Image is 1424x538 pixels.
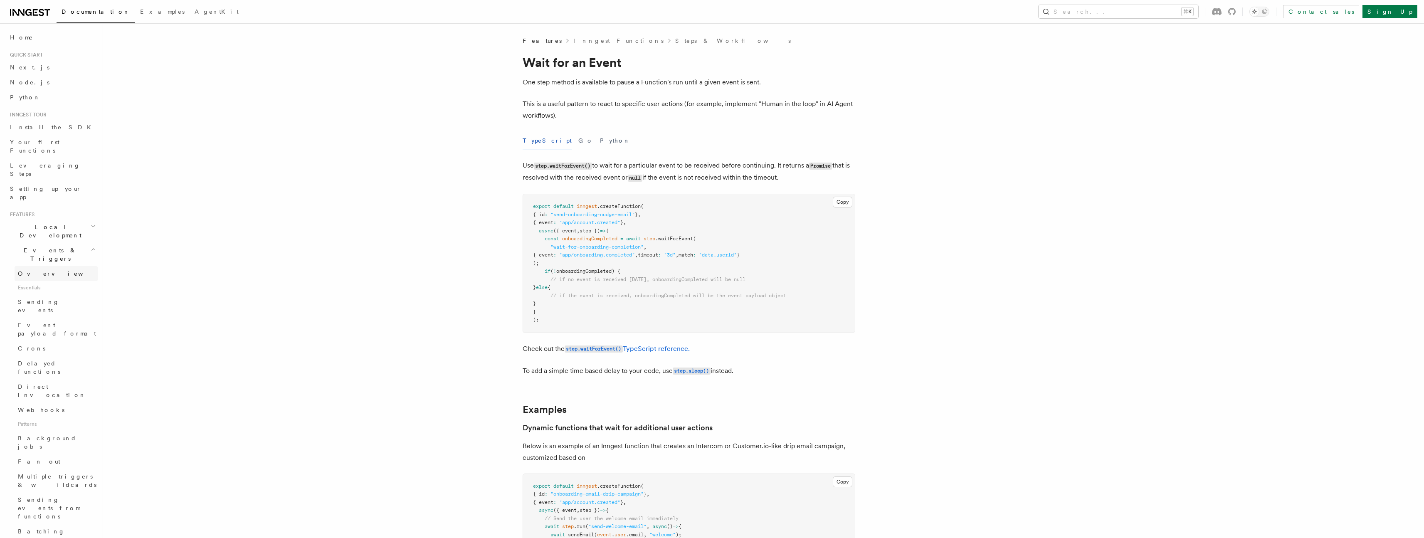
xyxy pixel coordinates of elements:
span: "app/account.created" [559,499,620,505]
span: ! [553,268,556,274]
span: Sending events [18,299,59,313]
span: => [600,228,606,234]
span: , [623,499,626,505]
a: Next.js [7,60,98,75]
span: .createFunction [597,203,641,209]
span: : [553,252,556,258]
span: } [620,220,623,225]
span: ); [533,317,539,323]
span: match [679,252,693,258]
span: => [673,523,679,529]
a: Setting up your app [7,181,98,205]
a: Webhooks [15,402,98,417]
span: { [548,284,550,290]
a: Examples [135,2,190,22]
button: Copy [833,197,852,207]
span: Features [523,37,562,45]
a: Documentation [57,2,135,23]
span: , [647,523,649,529]
span: Install the SDK [10,124,96,131]
code: step.waitForEvent() [565,346,623,353]
a: Sign Up [1362,5,1417,18]
button: Copy [833,476,852,487]
a: Delayed functions [15,356,98,379]
span: : [545,212,548,217]
span: Overview [18,270,104,277]
span: "onboarding-email-drip-campaign" [550,491,644,497]
span: step [644,236,655,242]
span: Crons [18,345,45,352]
span: ( [594,532,597,538]
button: Search...⌘K [1039,5,1198,18]
span: await [626,236,641,242]
span: Home [10,33,33,42]
span: Events & Triggers [7,246,91,263]
span: { [606,507,609,513]
span: = [620,236,623,242]
span: : [553,220,556,225]
a: Direct invocation [15,379,98,402]
span: Patterns [15,417,98,431]
span: // if no event is received [DATE], onboardingCompleted will be null [550,276,745,282]
span: ); [533,260,539,266]
span: // if the event is received, onboardingCompleted will be the event payload object [550,293,786,299]
span: export [533,483,550,489]
a: Your first Functions [7,135,98,158]
span: : [545,491,548,497]
span: , [676,252,679,258]
span: => [600,507,606,513]
span: user [615,532,626,538]
span: Features [7,211,35,218]
span: , [644,532,647,538]
span: Background jobs [18,435,77,450]
a: step.waitForEvent()TypeScript reference. [565,345,690,353]
span: } [737,252,740,258]
span: .waitForEvent [655,236,693,242]
span: AgentKit [195,8,239,15]
span: , [644,244,647,250]
span: : [693,252,696,258]
button: Local Development [7,220,98,243]
span: Essentials [15,281,98,294]
a: Crons [15,341,98,356]
span: { id [533,491,545,497]
span: Examples [140,8,185,15]
span: , [638,212,641,217]
span: "app/onboarding.completed" [559,252,635,258]
span: Leveraging Steps [10,162,80,177]
a: Node.js [7,75,98,90]
button: Python [600,131,630,150]
a: Multiple triggers & wildcards [15,469,98,492]
span: sendEmail [568,532,594,538]
span: { id [533,212,545,217]
span: async [539,507,553,513]
a: Fan out [15,454,98,469]
span: else [536,284,548,290]
span: , [635,252,638,258]
button: Events & Triggers [7,243,98,266]
span: ); [676,532,681,538]
span: Setting up your app [10,185,81,200]
span: Quick start [7,52,43,58]
span: Delayed functions [18,360,60,375]
span: } [644,491,647,497]
span: inngest [577,203,597,209]
p: This is a useful pattern to react to specific user actions (for example, implement "Human in the ... [523,98,855,121]
code: null [628,175,642,182]
button: TypeScript [523,131,572,150]
span: Webhooks [18,407,64,413]
span: { [679,523,681,529]
p: To add a simple time based delay to your code, use instead. [523,365,855,377]
p: Below is an example of an Inngest function that creates an Intercom or Customer.io-like drip emai... [523,440,855,464]
a: step.sleep() [673,367,711,375]
span: // Send the user the welcome email immediately [545,516,679,521]
span: onboardingCompleted) { [556,268,620,274]
span: if [545,268,550,274]
span: "3d" [664,252,676,258]
span: , [623,220,626,225]
span: inngest [577,483,597,489]
a: Inngest Functions [573,37,664,45]
a: Contact sales [1283,5,1359,18]
span: .email [626,532,644,538]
